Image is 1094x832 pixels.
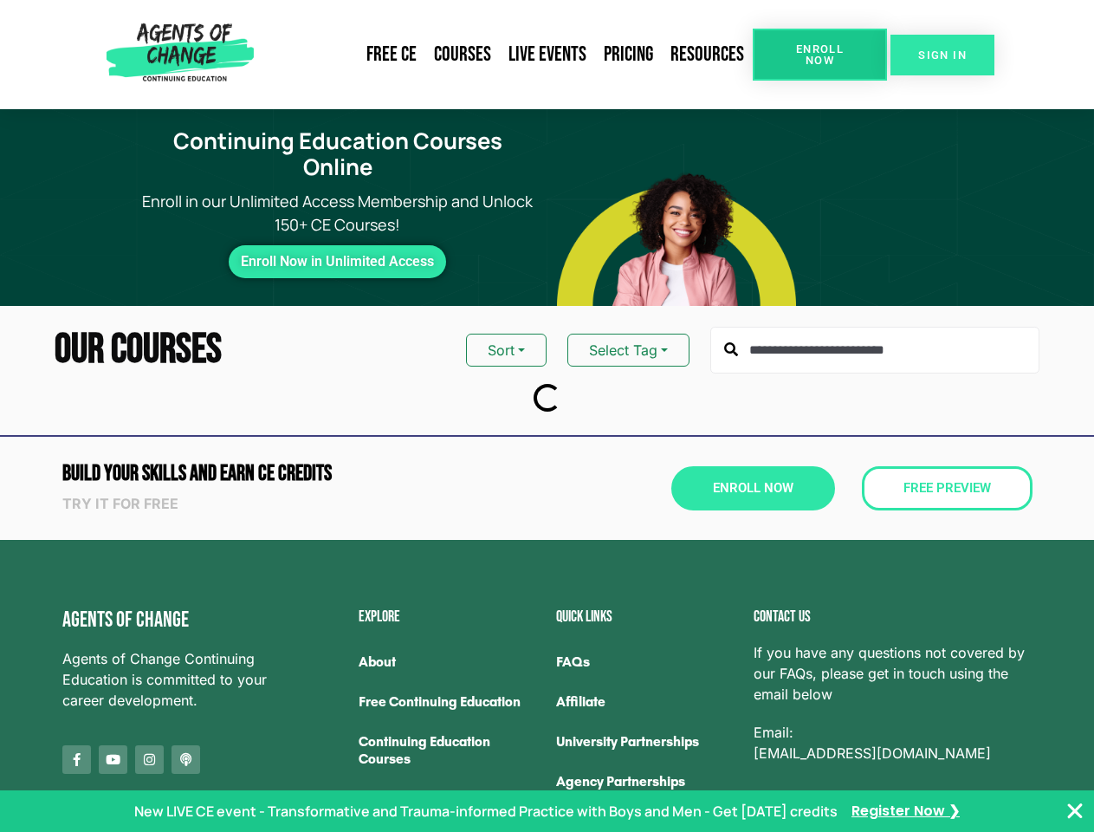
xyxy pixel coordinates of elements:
[903,482,991,495] span: Free Preview
[567,334,689,367] button: Select Tag
[713,482,793,495] span: Enroll Now
[754,722,1033,764] p: Email:
[754,642,1033,705] span: If you have any questions not covered by our FAQs, please get in touch using the email below
[55,329,222,371] h2: Our Courses
[359,642,539,682] a: About
[128,190,547,237] p: Enroll in our Unlimited Access Membership and Unlock 150+ CE Courses!
[229,245,446,278] a: Enroll Now in Unlimited Access
[62,463,539,484] h2: Build Your Skills and Earn CE CREDITS
[62,648,272,711] span: Agents of Change Continuing Education is committed to your career development.
[359,682,539,722] a: Free Continuing Education
[890,35,994,75] a: SIGN IN
[671,466,835,510] a: Enroll Now
[862,466,1033,510] a: Free Preview
[261,35,753,75] nav: Menu
[556,682,736,722] a: Affiliate
[359,779,539,819] a: Blog
[62,609,272,631] h4: Agents of Change
[359,722,539,779] a: Continuing Education Courses
[556,609,736,625] h2: Quick Links
[556,722,736,762] a: University Partnerships
[662,35,753,75] a: Resources
[134,801,838,822] p: New LIVE CE event - Transformative and Trauma-informed Practice with Boys and Men - Get [DATE] cr...
[139,128,537,181] h1: Continuing Education Courses Online
[359,609,539,625] h2: Explore
[556,642,736,682] a: FAQs
[754,609,1033,625] h2: Contact us
[556,762,736,802] a: Agency Partnerships
[1065,801,1085,822] button: Close Banner
[62,495,178,512] strong: Try it for free
[595,35,662,75] a: Pricing
[425,35,500,75] a: Courses
[780,43,859,66] span: Enroll Now
[358,35,425,75] a: Free CE
[241,257,434,266] span: Enroll Now in Unlimited Access
[753,29,887,81] a: Enroll Now
[918,49,967,61] span: SIGN IN
[466,334,547,367] button: Sort
[754,743,991,764] a: [EMAIL_ADDRESS][DOMAIN_NAME]
[500,35,595,75] a: Live Events
[851,802,960,821] a: Register Now ❯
